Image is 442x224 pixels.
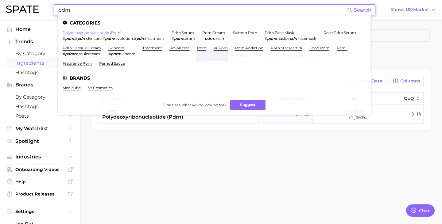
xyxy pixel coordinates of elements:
[230,100,266,110] button: Suggest
[409,110,421,118] span: -8.1%
[174,36,183,41] em: pdrn
[15,104,64,109] span: Hashtags
[15,209,64,214] span: Settings
[337,46,347,50] a: pernil
[63,30,122,35] a: polydeoxyribonucleotide (pdrn)
[183,36,195,41] span: serum
[202,36,205,41] span: #
[5,49,75,58] a: by Category
[63,36,65,41] span: #
[5,152,75,161] button: Industries
[6,6,39,13] img: SPATE
[120,51,135,56] span: skincare
[5,177,75,186] a: Help
[265,36,267,41] span: #
[271,46,302,50] a: porn star martini
[15,113,64,119] span: Posts
[15,191,64,197] span: Product Releases
[324,30,356,35] a: rose pdrn serum
[63,85,81,90] a: medicube
[58,5,347,15] input: Search here for a brand, industry, or ingredient
[15,179,64,184] span: Help
[15,154,64,160] span: Industries
[102,113,183,121] div: polydeoxyribonucleotide (pdrn)
[15,94,64,100] span: by Category
[15,138,64,144] span: Spotlight
[265,30,294,35] a: pdrn face mask
[5,68,75,77] a: Hashtags
[5,165,75,174] a: Onboarding Videos
[5,92,75,102] a: by Category
[298,36,316,41] span: facemask
[65,51,74,56] em: pdrn
[103,36,105,41] span: #
[63,51,65,56] span: #
[5,102,75,111] a: Hashtags
[15,167,64,172] span: Onboarding Videos
[5,111,75,121] a: Posts
[309,46,329,50] a: food porn
[214,36,226,41] span: cream
[197,46,206,50] a: porn
[63,61,92,66] a: fragrance porn
[267,36,276,41] em: pdrn
[77,36,86,41] em: pdrn
[5,189,75,199] a: Product Releases
[406,8,429,11] span: US Market
[15,70,64,75] span: Hashtags
[145,36,164,41] span: treatment
[390,76,424,86] button: Columns
[15,26,64,32] span: Home
[15,126,64,131] span: My Watchlist
[368,93,423,104] button: QoQ
[136,36,145,41] em: pdrn
[88,85,113,90] a: vt cosmetics
[5,25,75,34] a: Home
[5,37,75,46] button: Trends
[5,124,75,133] a: My Watchlist
[289,36,298,41] em: pdrn
[172,30,194,35] a: pdrn serum
[287,36,289,41] span: #
[108,46,124,50] a: skincare
[348,115,366,120] span: >1,000%
[111,51,120,56] em: pdrn
[164,103,227,107] span: Don't see what you're looking for?
[63,20,366,25] li: Categories
[63,75,366,81] li: Brands
[354,7,371,13] span: Search
[86,36,102,41] span: skincare
[202,30,225,35] a: pdrn cream
[205,36,214,41] em: pdrn
[63,36,164,41] div: , , ,
[265,36,316,41] div: ,
[5,80,75,89] button: Brands
[134,36,136,41] span: #
[169,46,190,50] a: revolution
[400,78,420,84] span: Columns
[15,60,64,66] span: Ingredients
[214,46,228,50] a: vr porn
[276,36,286,41] span: mask
[15,82,64,88] span: Brands
[404,96,414,101] span: QoQ
[108,51,111,56] span: #
[233,30,257,35] a: salmon pdrn
[75,36,77,41] span: #
[15,39,64,44] span: Trends
[5,58,75,68] a: Ingredients
[74,51,100,56] span: capsulecream
[235,46,263,50] a: porn addiction
[65,36,74,41] em: pdrn
[99,61,125,66] a: pernod sauce
[142,46,162,50] a: treatment
[5,207,75,216] a: Settings
[114,36,133,41] span: revolution
[105,36,114,41] em: pdrn
[63,46,101,50] a: pdrn capsule cream
[5,136,75,146] a: Spotlight
[389,6,437,14] button: ShowUS Market
[15,51,64,56] span: by Category
[390,8,404,11] span: Show
[172,36,174,41] span: #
